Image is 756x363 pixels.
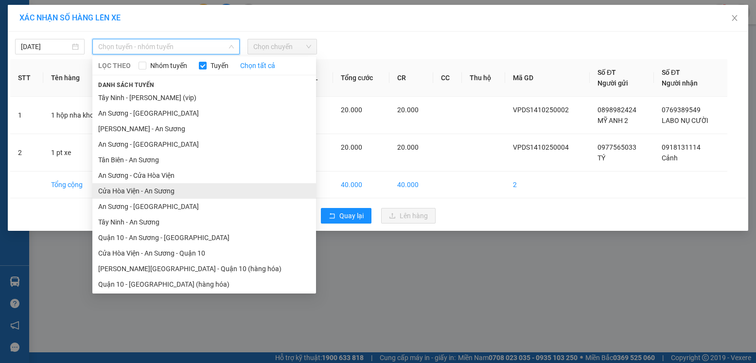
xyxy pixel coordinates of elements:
[92,277,316,292] li: Quận 10 - [GEOGRAPHIC_DATA] (hàng hóa)
[662,69,680,76] span: Số ĐT
[207,60,232,71] span: Tuyến
[397,143,419,151] span: 20.000
[77,16,131,28] span: Bến xe [GEOGRAPHIC_DATA]
[98,39,234,54] span: Chọn tuyến - nhóm tuyến
[333,59,389,97] th: Tổng cước
[26,52,119,60] span: -----------------------------------------
[662,117,708,124] span: LABO NỤ CƯỜI
[92,121,316,137] li: [PERSON_NAME] - An Sương
[389,172,433,198] td: 40.000
[598,154,605,162] span: TÝ
[662,79,698,87] span: Người nhận
[43,97,117,134] td: 1 hộp nha khoa
[333,172,389,198] td: 40.000
[433,59,462,97] th: CC
[3,6,47,49] img: logo
[253,39,311,54] span: Chọn chuyến
[92,245,316,261] li: Cửa Hòa Viện - An Sương - Quận 10
[77,29,134,41] span: 01 Võ Văn Truyện, KP.1, Phường 2
[3,70,59,76] span: In ngày:
[10,134,43,172] td: 2
[598,69,616,76] span: Số ĐT
[341,143,362,151] span: 20.000
[662,106,701,114] span: 0769389549
[92,90,316,105] li: Tây Ninh - [PERSON_NAME] (vip)
[92,214,316,230] li: Tây Ninh - An Sương
[662,154,678,162] span: Cảnh
[92,168,316,183] li: An Sương - Cửa Hòa Viện
[21,41,70,52] input: 14/10/2025
[43,134,117,172] td: 1 pt xe
[598,79,628,87] span: Người gửi
[513,106,569,114] span: VPDS1410250002
[339,210,364,221] span: Quay lại
[77,5,133,14] strong: ĐỒNG PHƯỚC
[92,230,316,245] li: Quận 10 - An Sương - [GEOGRAPHIC_DATA]
[92,137,316,152] li: An Sương - [GEOGRAPHIC_DATA]
[92,261,316,277] li: [PERSON_NAME][GEOGRAPHIC_DATA] - Quận 10 (hàng hóa)
[462,59,506,97] th: Thu hộ
[92,152,316,168] li: Tân Biên - An Sương
[381,208,436,224] button: uploadLên hàng
[43,59,117,97] th: Tên hàng
[329,212,335,220] span: rollback
[598,106,636,114] span: 0898982424
[240,60,275,71] a: Chọn tất cả
[10,59,43,97] th: STT
[43,172,117,198] td: Tổng cộng
[598,117,628,124] span: MỸ ANH 2
[146,60,191,71] span: Nhóm tuyến
[321,208,371,224] button: rollbackQuay lại
[341,106,362,114] span: 20.000
[662,143,701,151] span: 0918131114
[77,43,119,49] span: Hotline: 19001152
[98,60,131,71] span: LỌC THEO
[19,13,121,22] span: XÁC NHẬN SỐ HÀNG LÊN XE
[92,199,316,214] li: An Sương - [GEOGRAPHIC_DATA]
[92,105,316,121] li: An Sương - [GEOGRAPHIC_DATA]
[505,172,589,198] td: 2
[92,183,316,199] li: Cửa Hòa Viện - An Sương
[10,97,43,134] td: 1
[3,63,102,69] span: [PERSON_NAME]:
[598,143,636,151] span: 0977565033
[721,5,748,32] button: Close
[229,44,234,50] span: down
[92,81,160,89] span: Danh sách tuyến
[505,59,589,97] th: Mã GD
[397,106,419,114] span: 20.000
[731,14,738,22] span: close
[21,70,59,76] span: 07:13:17 [DATE]
[513,143,569,151] span: VPDS1410250004
[49,62,102,69] span: VPDS1410250004
[389,59,433,97] th: CR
